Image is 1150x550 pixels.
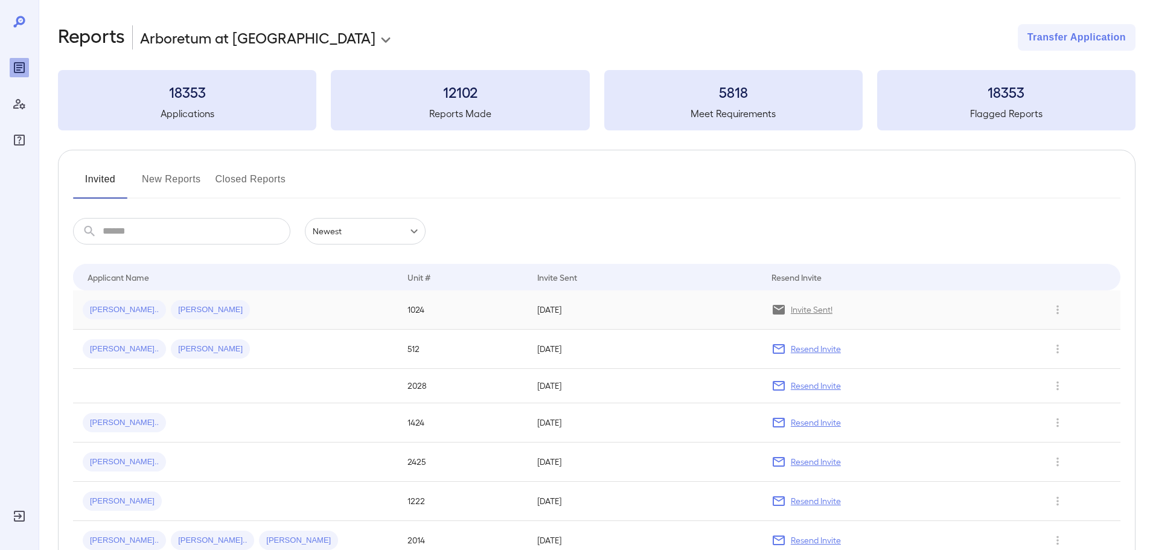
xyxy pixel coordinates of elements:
div: Applicant Name [88,270,149,284]
p: Arboretum at [GEOGRAPHIC_DATA] [140,28,375,47]
h3: 18353 [58,82,316,101]
span: [PERSON_NAME] [259,535,338,546]
button: Row Actions [1048,376,1067,395]
h3: 5818 [604,82,863,101]
h5: Reports Made [331,106,589,121]
button: Row Actions [1048,300,1067,319]
button: Closed Reports [216,170,286,199]
td: 2425 [398,443,528,482]
button: Row Actions [1048,452,1067,472]
h5: Flagged Reports [877,106,1136,121]
td: [DATE] [528,403,761,443]
h2: Reports [58,24,125,51]
h3: 12102 [331,82,589,101]
h5: Meet Requirements [604,106,863,121]
td: 1024 [398,290,528,330]
td: [DATE] [528,443,761,482]
h5: Applications [58,106,316,121]
td: 1222 [398,482,528,521]
span: [PERSON_NAME] [171,304,250,316]
p: Resend Invite [791,534,841,546]
div: Unit # [407,270,430,284]
span: [PERSON_NAME] [83,496,162,507]
td: [DATE] [528,330,761,369]
td: 2028 [398,369,528,403]
button: New Reports [142,170,201,199]
p: Resend Invite [791,456,841,468]
button: Transfer Application [1018,24,1136,51]
span: [PERSON_NAME].. [83,456,166,468]
button: Row Actions [1048,491,1067,511]
div: Log Out [10,507,29,526]
span: [PERSON_NAME] [171,344,250,355]
span: [PERSON_NAME].. [83,304,166,316]
h3: 18353 [877,82,1136,101]
span: [PERSON_NAME].. [83,535,166,546]
div: Invite Sent [537,270,577,284]
td: [DATE] [528,482,761,521]
div: Resend Invite [771,270,822,284]
span: [PERSON_NAME].. [83,417,166,429]
summary: 18353Applications12102Reports Made5818Meet Requirements18353Flagged Reports [58,70,1136,130]
button: Row Actions [1048,339,1067,359]
div: FAQ [10,130,29,150]
div: Newest [305,218,426,245]
td: [DATE] [528,290,761,330]
span: [PERSON_NAME].. [83,344,166,355]
button: Invited [73,170,127,199]
p: Resend Invite [791,380,841,392]
button: Row Actions [1048,413,1067,432]
p: Resend Invite [791,417,841,429]
p: Invite Sent! [791,304,832,316]
p: Resend Invite [791,495,841,507]
p: Resend Invite [791,343,841,355]
td: [DATE] [528,369,761,403]
div: Reports [10,58,29,77]
span: [PERSON_NAME].. [171,535,254,546]
div: Manage Users [10,94,29,114]
td: 1424 [398,403,528,443]
button: Row Actions [1048,531,1067,550]
td: 512 [398,330,528,369]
